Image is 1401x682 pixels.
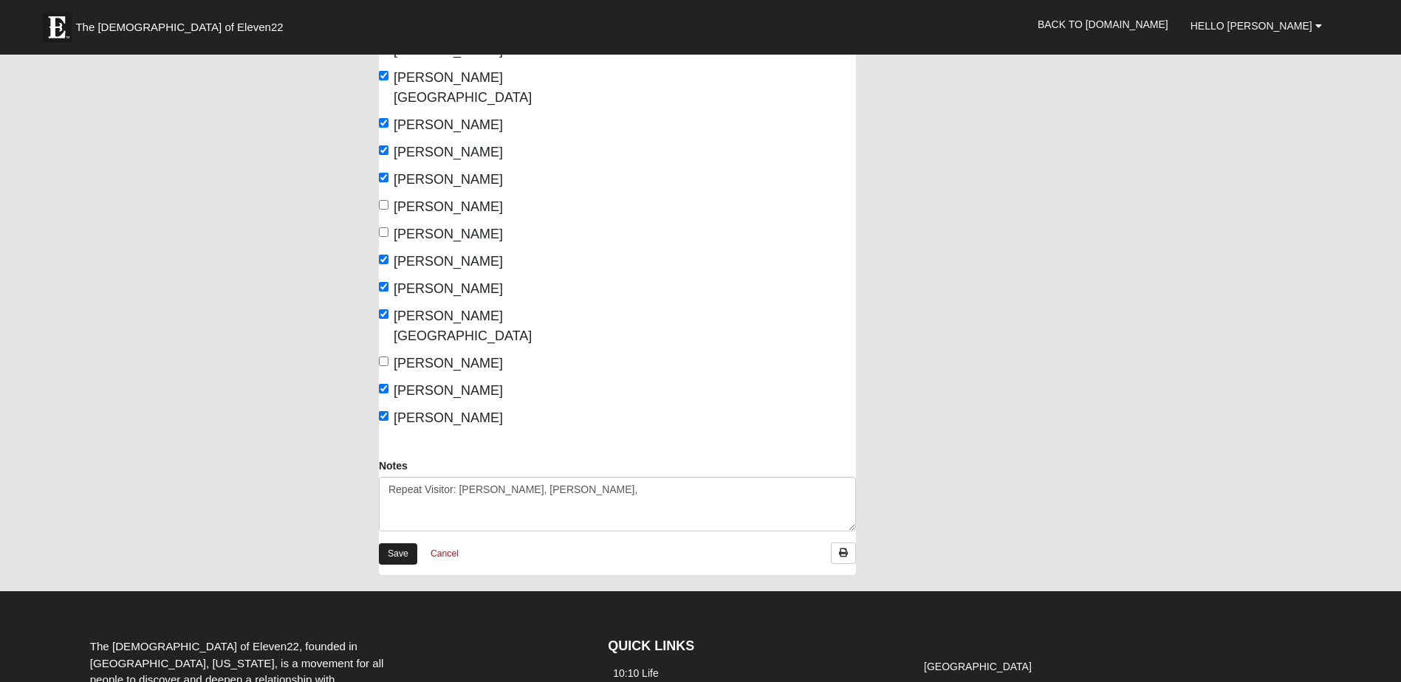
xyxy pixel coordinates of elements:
span: The [DEMOGRAPHIC_DATA] of Eleven22 [75,20,283,35]
label: Notes [379,458,408,473]
a: Cancel [421,542,468,565]
span: [PERSON_NAME] [394,145,503,159]
input: [PERSON_NAME] [379,118,388,128]
h4: QUICK LINKS [608,638,897,655]
span: [PERSON_NAME] [394,117,503,132]
a: Save [379,543,417,565]
input: [PERSON_NAME][GEOGRAPHIC_DATA] [379,309,388,319]
a: Print Attendance Roster [831,542,856,564]
span: [PERSON_NAME] [394,356,503,371]
a: Back to [DOMAIN_NAME] [1027,6,1179,43]
span: [PERSON_NAME] [394,199,503,214]
input: [PERSON_NAME] [379,200,388,210]
a: Hello [PERSON_NAME] [1179,7,1333,44]
input: [PERSON_NAME] [379,384,388,393]
span: Hello [PERSON_NAME] [1191,20,1312,32]
input: [PERSON_NAME] [379,255,388,264]
textarea: Repeat Visitor: [PERSON_NAME], [PERSON_NAME], [379,477,856,531]
span: [PERSON_NAME] [394,172,503,187]
input: [PERSON_NAME] [379,227,388,237]
input: [PERSON_NAME] [379,411,388,421]
input: [PERSON_NAME] [379,282,388,292]
span: [PERSON_NAME][GEOGRAPHIC_DATA] [394,70,532,105]
span: [PERSON_NAME] [394,383,503,398]
img: Eleven22 logo [42,13,72,42]
input: [PERSON_NAME] [379,145,388,155]
a: The [DEMOGRAPHIC_DATA] of Eleven22 [35,5,330,42]
input: [PERSON_NAME][GEOGRAPHIC_DATA] [379,71,388,80]
span: [PERSON_NAME] [394,227,503,241]
input: [PERSON_NAME] [379,173,388,182]
span: [PERSON_NAME][GEOGRAPHIC_DATA] [394,309,532,343]
span: [PERSON_NAME] [394,254,503,269]
span: [PERSON_NAME] [394,410,503,425]
input: [PERSON_NAME] [379,356,388,366]
span: [PERSON_NAME] [394,281,503,296]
